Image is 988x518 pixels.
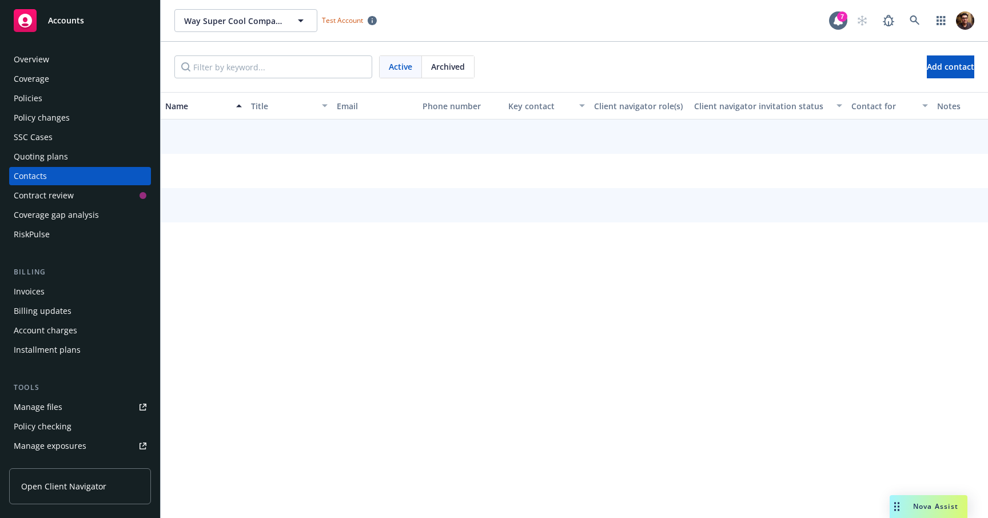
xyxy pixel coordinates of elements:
[847,92,933,119] button: Contact for
[9,456,151,475] a: Manage certificates
[174,55,372,78] input: Filter by keyword...
[165,100,229,112] div: Name
[956,11,974,30] img: photo
[690,92,847,119] button: Client navigator invitation status
[184,15,283,27] span: Way Super Cool Company
[14,167,47,185] div: Contacts
[48,16,84,25] span: Accounts
[851,100,915,112] div: Contact for
[9,282,151,301] a: Invoices
[322,15,363,25] span: Test Account
[694,100,830,112] div: Client navigator invitation status
[890,495,904,518] div: Drag to move
[9,186,151,205] a: Contract review
[9,266,151,278] div: Billing
[14,225,50,244] div: RiskPulse
[837,11,847,22] div: 7
[431,61,465,73] span: Archived
[14,70,49,88] div: Coverage
[423,100,499,112] div: Phone number
[14,321,77,340] div: Account charges
[418,92,504,119] button: Phone number
[9,302,151,320] a: Billing updates
[14,398,62,416] div: Manage files
[9,417,151,436] a: Policy checking
[930,9,953,32] a: Switch app
[9,321,151,340] a: Account charges
[9,398,151,416] a: Manage files
[317,14,381,26] span: Test Account
[9,206,151,224] a: Coverage gap analysis
[14,302,71,320] div: Billing updates
[9,167,151,185] a: Contacts
[9,89,151,107] a: Policies
[174,9,317,32] button: Way Super Cool Company
[9,341,151,359] a: Installment plans
[9,148,151,166] a: Quoting plans
[332,92,418,119] button: Email
[251,100,315,112] div: Title
[389,61,412,73] span: Active
[9,128,151,146] a: SSC Cases
[890,495,967,518] button: Nova Assist
[927,61,974,72] span: Add contact
[508,100,572,112] div: Key contact
[851,9,874,32] a: Start snowing
[14,186,74,205] div: Contract review
[927,55,974,78] button: Add contact
[9,437,151,455] a: Manage exposures
[9,50,151,69] a: Overview
[9,382,151,393] div: Tools
[9,70,151,88] a: Coverage
[14,206,99,224] div: Coverage gap analysis
[14,417,71,436] div: Policy checking
[21,480,106,492] span: Open Client Navigator
[913,501,958,511] span: Nova Assist
[14,50,49,69] div: Overview
[246,92,332,119] button: Title
[14,282,45,301] div: Invoices
[903,9,926,32] a: Search
[14,89,42,107] div: Policies
[14,109,70,127] div: Policy changes
[594,100,685,112] div: Client navigator role(s)
[14,341,81,359] div: Installment plans
[9,5,151,37] a: Accounts
[161,92,246,119] button: Name
[877,9,900,32] a: Report a Bug
[9,225,151,244] a: RiskPulse
[14,437,86,455] div: Manage exposures
[589,92,690,119] button: Client navigator role(s)
[9,109,151,127] a: Policy changes
[337,100,413,112] div: Email
[14,456,89,475] div: Manage certificates
[14,128,53,146] div: SSC Cases
[504,92,589,119] button: Key contact
[14,148,68,166] div: Quoting plans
